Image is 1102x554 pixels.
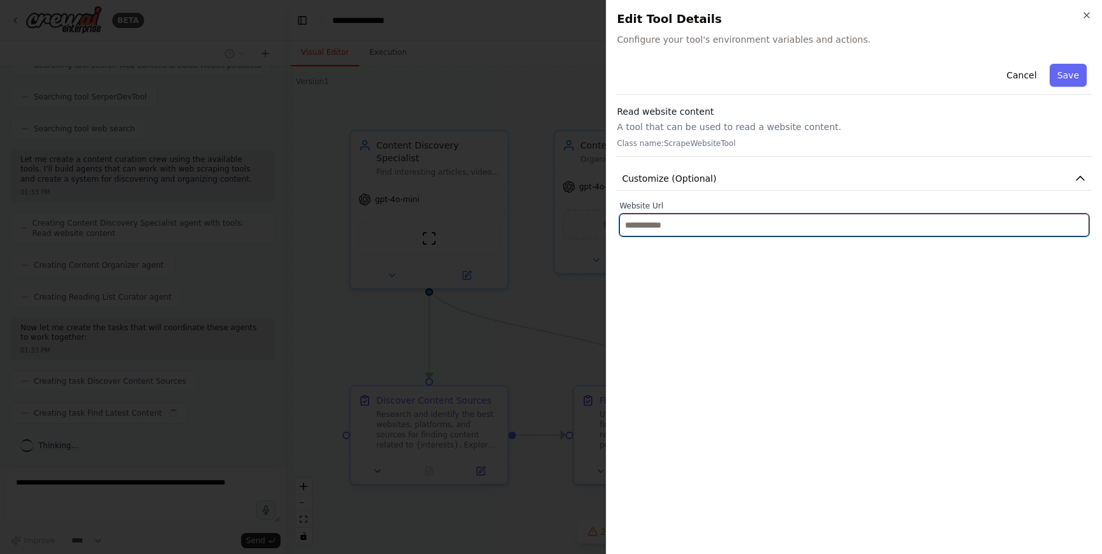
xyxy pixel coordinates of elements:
h3: Read website content [617,105,1092,118]
h2: Edit Tool Details [617,10,1092,28]
span: Configure your tool's environment variables and actions. [617,33,1092,46]
button: Save [1050,64,1087,87]
button: Cancel [999,64,1044,87]
p: A tool that can be used to read a website content. [617,120,1092,133]
span: Customize (Optional) [622,172,716,185]
label: Website Url [619,201,1089,211]
button: Customize (Optional) [617,167,1092,191]
p: Class name: ScrapeWebsiteTool [617,138,1092,149]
